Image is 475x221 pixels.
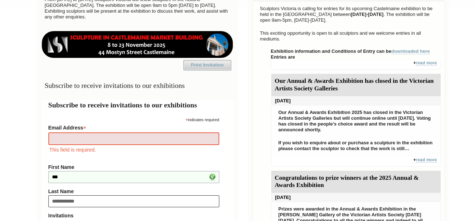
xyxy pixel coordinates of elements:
strong: Invitations [48,213,219,218]
div: Our Annual & Awards Exhibition has closed in the Victorian Artists Society Galleries [271,74,441,96]
p: If you wish to enquire about or purchase a sculpture in the exhibition please contact the sculpto... [275,138,437,153]
strong: Exhibition information and Conditions of Entry can be [271,48,430,54]
label: Last Name [48,188,219,194]
h2: Subscribe to receive invitations to our exhibitions [48,100,226,110]
div: This field is required. [48,146,219,154]
h3: Subscribe to receive invitations to our exhibitions [41,78,234,93]
a: downloaded here [391,48,430,54]
div: + [271,157,441,167]
div: [DATE] [271,193,441,202]
p: This exciting opportunity is open to all sculptors and we welcome entries in all mediums. [256,29,441,44]
strong: [DATE]-[DATE] [351,12,384,17]
div: [DATE] [271,96,441,106]
p: Our Annual & Awards Exhibition 2025 has closed in the Victorian Artists Society Galleries but wil... [275,108,437,135]
div: indicates required [48,116,219,123]
a: Print Invitation [183,60,231,70]
a: read more [416,60,437,66]
div: + [271,60,441,70]
p: Sculptors Victoria is calling for entries for its upcoming Castelmaine exhibition to be held in t... [256,4,441,25]
label: First Name [48,164,219,170]
label: Email Address [48,123,219,131]
div: Congratulations to prize winners at the 2025 Annual & Awards Exhibition [271,171,441,193]
a: read more [416,157,437,163]
img: castlemaine-ldrbd25v2.png [41,31,234,58]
